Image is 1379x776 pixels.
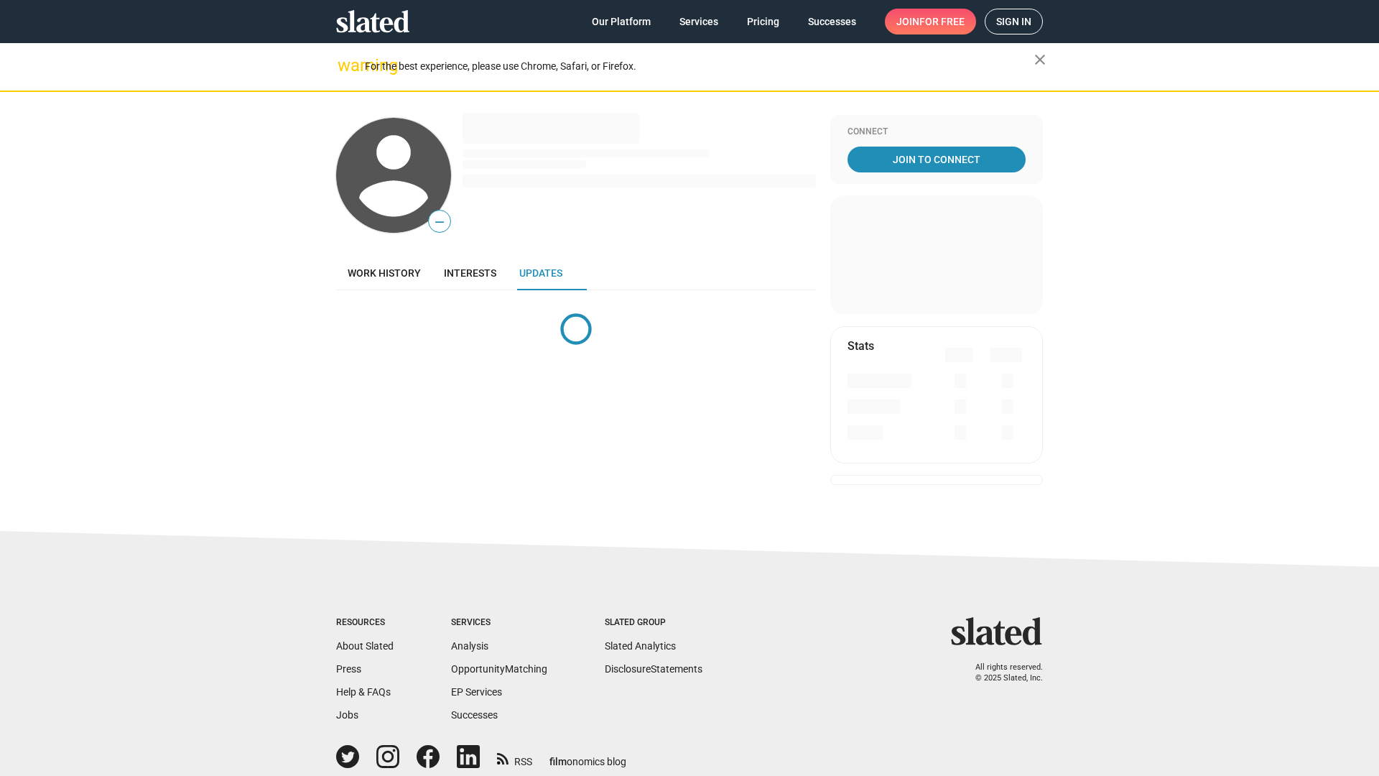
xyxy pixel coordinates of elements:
span: Interests [444,267,496,279]
a: Our Platform [580,9,662,34]
a: OpportunityMatching [451,663,547,675]
div: Services [451,617,547,629]
a: Work history [336,256,432,290]
mat-icon: warning [338,57,355,74]
span: Sign in [996,9,1031,34]
a: Press [336,663,361,675]
span: for free [919,9,965,34]
span: film [549,756,567,767]
a: About Slated [336,640,394,652]
a: Slated Analytics [605,640,676,652]
div: Resources [336,617,394,629]
span: — [429,213,450,231]
a: Pricing [735,9,791,34]
p: All rights reserved. © 2025 Slated, Inc. [960,662,1043,683]
span: Join [896,9,965,34]
span: Updates [519,267,562,279]
a: EP Services [451,686,502,698]
a: Services [668,9,730,34]
span: Join To Connect [850,147,1023,172]
a: DisclosureStatements [605,663,702,675]
span: Pricing [747,9,779,34]
a: Successes [451,709,498,721]
div: Connect [848,126,1026,138]
a: Sign in [985,9,1043,34]
a: Help & FAQs [336,686,391,698]
mat-card-title: Stats [848,338,874,354]
a: RSS [497,747,532,769]
span: Work history [348,267,421,279]
a: Analysis [451,640,488,652]
span: Our Platform [592,9,651,34]
a: Joinfor free [885,9,976,34]
mat-icon: close [1031,51,1049,68]
span: Successes [808,9,856,34]
span: Services [679,9,718,34]
a: Join To Connect [848,147,1026,172]
a: Interests [432,256,508,290]
div: For the best experience, please use Chrome, Safari, or Firefox. [365,57,1034,76]
div: Slated Group [605,617,702,629]
a: Jobs [336,709,358,721]
a: filmonomics blog [549,744,626,769]
a: Successes [797,9,868,34]
a: Updates [508,256,574,290]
